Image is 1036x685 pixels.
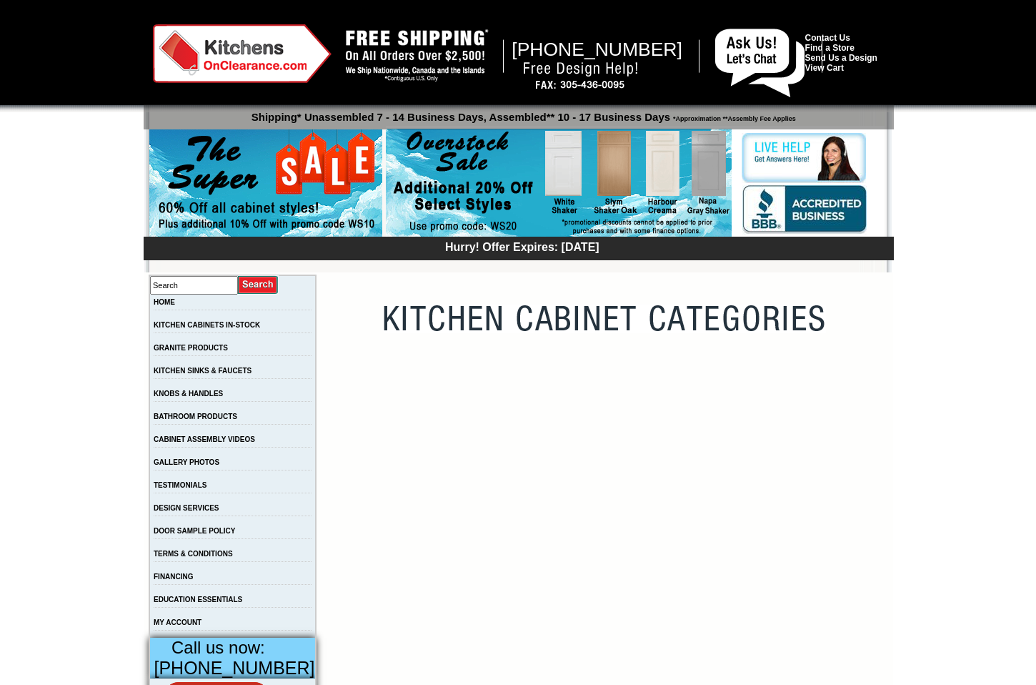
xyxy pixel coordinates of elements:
[171,638,265,657] span: Call us now:
[512,39,682,60] span: [PHONE_NUMBER]
[154,321,260,329] a: KITCHEN CABINETS IN-STOCK
[154,390,223,398] a: KNOBS & HANDLES
[154,573,194,581] a: FINANCING
[154,344,228,352] a: GRANITE PRODUCTS
[154,596,242,603] a: EDUCATION ESSENTIALS
[670,112,796,122] span: *Approximation **Assembly Fee Applies
[154,458,219,466] a: GALLERY PHOTOS
[154,619,201,626] a: MY ACCOUNT
[154,481,206,489] a: TESTIMONIALS
[154,367,251,375] a: KITCHEN SINKS & FAUCETS
[151,104,894,123] p: Shipping* Unassembled 7 - 14 Business Days, Assembled** 10 - 17 Business Days
[805,43,855,53] a: Find a Store
[154,550,233,558] a: TERMS & CONDITIONS
[805,63,844,73] a: View Cart
[154,504,219,512] a: DESIGN SERVICES
[154,413,237,420] a: BATHROOM PRODUCTS
[154,527,235,535] a: DOOR SAMPLE POLICY
[153,24,332,83] img: Kitchens on Clearance Logo
[154,435,255,443] a: CABINET ASSEMBLY VIDEOS
[154,658,315,678] span: [PHONE_NUMBER]
[805,33,850,43] a: Contact Us
[154,298,175,306] a: HOME
[238,275,279,295] input: Submit
[805,53,877,63] a: Send Us a Design
[151,239,894,254] div: Hurry! Offer Expires: [DATE]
